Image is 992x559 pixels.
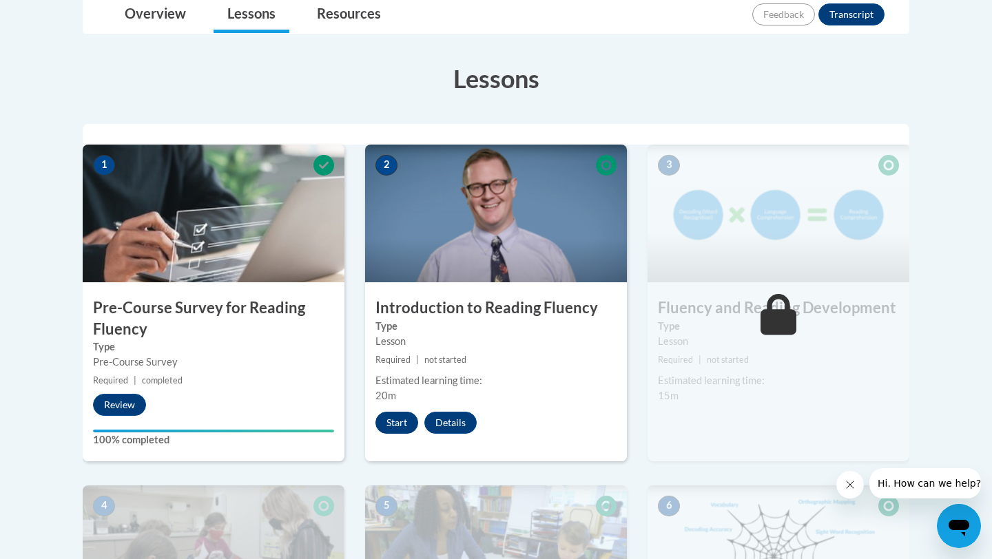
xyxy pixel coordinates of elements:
span: Required [93,375,128,386]
img: Course Image [83,145,344,282]
h3: Lessons [83,61,909,96]
h3: Pre-Course Survey for Reading Fluency [83,297,344,340]
button: Feedback [752,3,815,25]
span: completed [142,375,183,386]
label: 100% completed [93,432,334,447]
label: Type [658,319,899,334]
img: Course Image [365,145,627,282]
h3: Introduction to Reading Fluency [365,297,627,319]
label: Type [375,319,617,334]
div: Your progress [93,430,334,432]
iframe: Message from company [869,468,981,498]
span: 1 [93,155,115,176]
span: | [416,355,419,365]
span: | [699,355,701,365]
span: | [134,375,136,386]
span: not started [707,355,749,365]
div: Pre-Course Survey [93,355,334,370]
span: 20m [375,390,396,401]
div: Estimated learning time: [375,373,617,388]
iframe: Button to launch messaging window [937,504,981,548]
span: 6 [658,496,680,516]
label: Type [93,339,334,355]
span: 4 [93,496,115,516]
span: Required [658,355,693,365]
span: 3 [658,155,680,176]
iframe: Close message [836,471,864,498]
span: 5 [375,496,397,516]
h3: Fluency and Reading Development [648,297,909,319]
button: Transcript [818,3,885,25]
div: Lesson [375,334,617,349]
div: Lesson [658,334,899,349]
img: Course Image [648,145,909,282]
button: Start [375,412,418,434]
span: 2 [375,155,397,176]
button: Details [424,412,477,434]
span: 15m [658,390,679,401]
span: not started [424,355,466,365]
button: Review [93,394,146,416]
span: Required [375,355,411,365]
div: Estimated learning time: [658,373,899,388]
